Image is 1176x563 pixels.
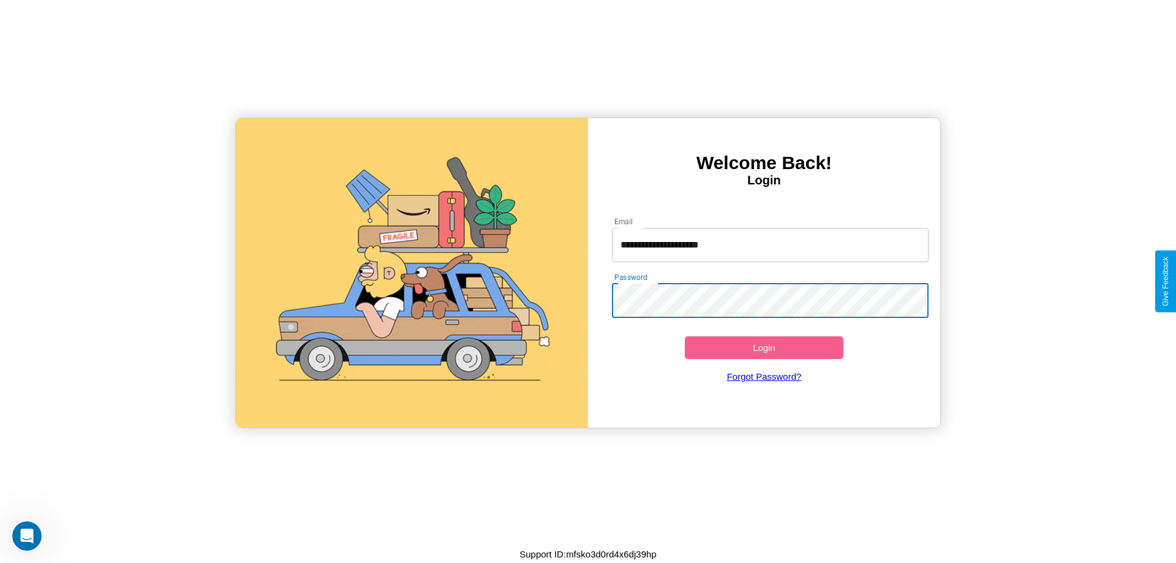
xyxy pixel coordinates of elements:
[606,359,923,394] a: Forgot Password?
[1161,257,1170,306] div: Give Feedback
[588,173,940,187] h4: Login
[685,336,843,359] button: Login
[236,118,588,428] img: gif
[12,521,42,551] iframe: Intercom live chat
[614,216,633,227] label: Email
[614,272,647,282] label: Password
[519,546,656,562] p: Support ID: mfsko3d0rd4x6dj39hp
[588,153,940,173] h3: Welcome Back!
